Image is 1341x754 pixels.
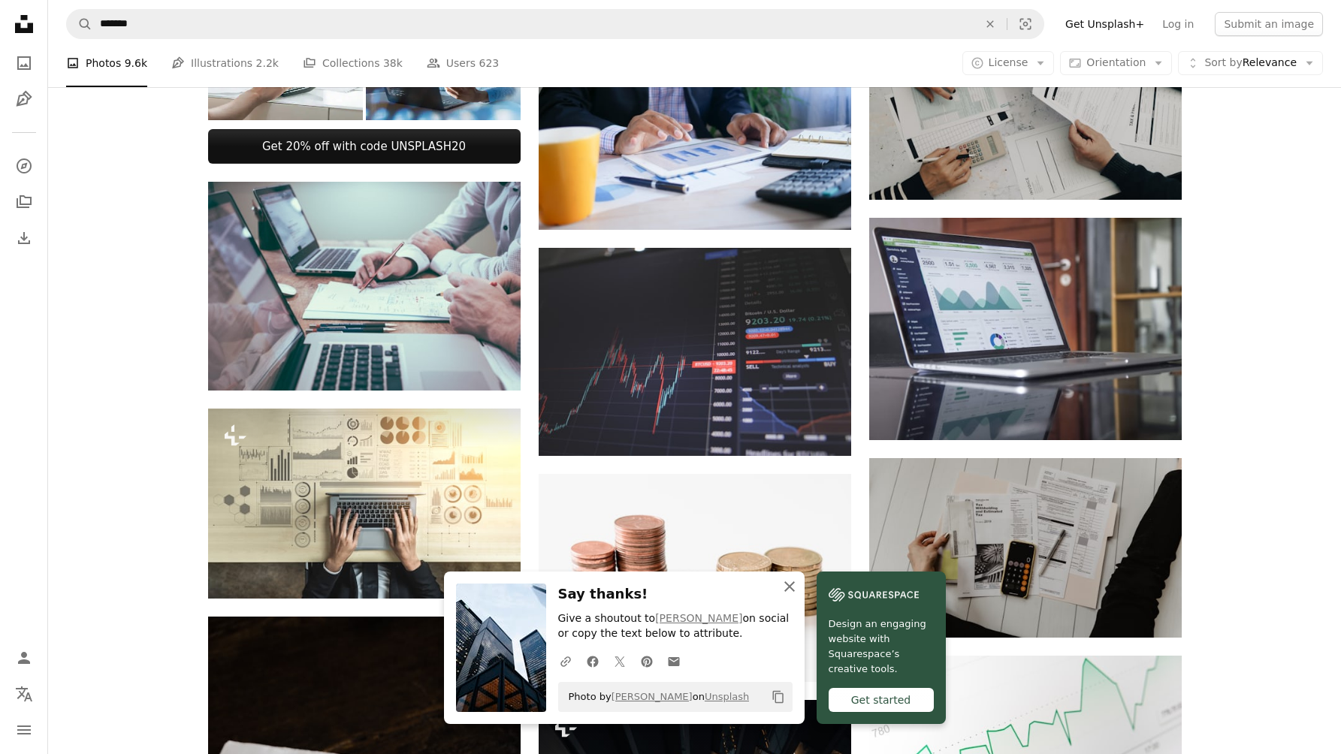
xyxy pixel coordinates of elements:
[962,51,1055,75] button: License
[989,56,1028,68] span: License
[1007,10,1044,38] button: Visual search
[479,55,500,71] span: 623
[1060,51,1172,75] button: Orientation
[67,10,92,38] button: Search Unsplash
[869,458,1182,638] img: person holding paper near pen and calculator
[9,151,39,181] a: Explore
[539,474,851,682] img: stacked round gold-colored coins on white surface
[539,345,851,358] a: black flat screen computer monitor
[829,584,919,606] img: file-1606177908946-d1eed1cbe4f5image
[579,646,606,676] a: Share on Facebook
[1204,56,1242,68] span: Sort by
[633,646,660,676] a: Share on Pinterest
[606,646,633,676] a: Share on Twitter
[208,496,521,510] a: Big Data Technology for Business Finance Analytic Concept. Modern graphic interface shows massive...
[383,55,403,71] span: 38k
[561,685,750,709] span: Photo by on
[1086,56,1146,68] span: Orientation
[817,572,946,724] a: Design an engaging website with Squarespace’s creative tools.Get started
[829,688,934,712] div: Get started
[9,679,39,709] button: Language
[612,691,693,702] a: [PERSON_NAME]
[9,223,39,253] a: Download History
[256,55,279,71] span: 2.2k
[9,715,39,745] button: Menu
[869,321,1182,335] a: laptop computer on glass-top table
[303,39,403,87] a: Collections 38k
[869,89,1182,102] a: a group of people sitting at a table working on paperwork
[208,129,521,164] a: Get 20% off with code UNSPLASH20
[539,119,851,132] a: person in black suit jacket holding white tablet computer
[208,409,521,599] img: Big Data Technology for Business Finance Analytic Concept. Modern graphic interface shows massive...
[660,646,687,676] a: Share over email
[558,611,793,641] p: Give a shoutout to on social or copy the text below to attribute.
[9,84,39,114] a: Illustrations
[974,10,1007,38] button: Clear
[829,617,934,677] span: Design an engaging website with Squarespace’s creative tools.
[66,9,1044,39] form: Find visuals sitewide
[1178,51,1323,75] button: Sort byRelevance
[171,39,279,87] a: Illustrations 2.2k
[9,48,39,78] a: Photos
[539,21,851,230] img: person in black suit jacket holding white tablet computer
[9,9,39,42] a: Home — Unsplash
[208,182,521,391] img: person holding pencil near laptop computer
[1056,12,1153,36] a: Get Unsplash+
[208,279,521,292] a: person holding pencil near laptop computer
[869,541,1182,554] a: person holding paper near pen and calculator
[558,584,793,605] h3: Say thanks!
[1153,12,1203,36] a: Log in
[1215,12,1323,36] button: Submit an image
[655,612,742,624] a: [PERSON_NAME]
[9,187,39,217] a: Collections
[1204,56,1297,71] span: Relevance
[705,691,749,702] a: Unsplash
[869,218,1182,440] img: laptop computer on glass-top table
[539,248,851,456] img: black flat screen computer monitor
[427,39,499,87] a: Users 623
[766,684,791,710] button: Copy to clipboard
[9,643,39,673] a: Log in / Sign up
